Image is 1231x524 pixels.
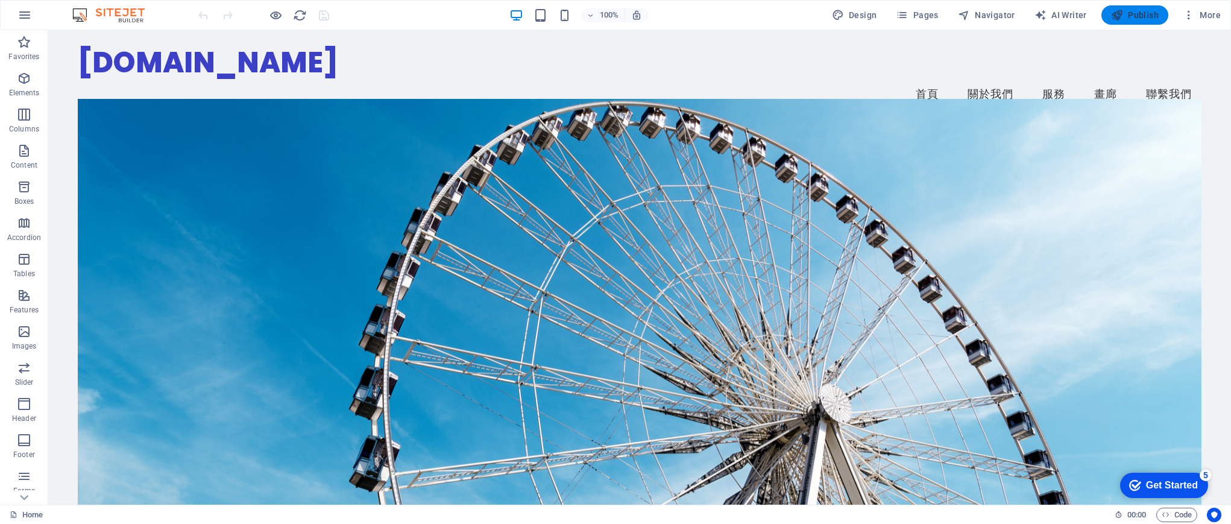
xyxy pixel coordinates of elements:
[1101,5,1168,25] button: Publish
[268,8,283,22] button: Click here to leave preview mode and continue editing
[11,160,37,170] p: Content
[1156,508,1197,522] button: Code
[582,8,625,22] button: 100%
[293,8,307,22] i: Reload page
[292,8,307,22] button: reload
[1136,510,1138,519] span: :
[1178,5,1226,25] button: More
[1127,508,1146,522] span: 00 00
[827,5,882,25] button: Design
[9,88,40,98] p: Elements
[13,269,35,279] p: Tables
[896,9,938,21] span: Pages
[953,5,1020,25] button: Navigator
[1162,508,1192,522] span: Code
[1030,5,1092,25] button: AI Writer
[600,8,619,22] h6: 100%
[87,2,99,14] div: 5
[832,9,877,21] span: Design
[8,6,96,31] div: Get Started 5 items remaining, 0% complete
[9,124,39,134] p: Columns
[1111,9,1159,21] span: Publish
[10,305,39,315] p: Features
[1115,508,1147,522] h6: Session time
[34,13,86,24] div: Get Started
[12,414,36,423] p: Header
[13,450,35,459] p: Footer
[10,508,43,522] a: Click to cancel selection. Double-click to open Pages
[1034,9,1087,21] span: AI Writer
[1183,9,1221,21] span: More
[69,8,160,22] img: Editor Logo
[827,5,882,25] div: Design (Ctrl+Alt+Y)
[958,9,1015,21] span: Navigator
[7,233,41,242] p: Accordion
[891,5,943,25] button: Pages
[8,52,39,62] p: Favorites
[13,486,35,496] p: Forms
[1207,508,1221,522] button: Usercentrics
[14,197,34,206] p: Boxes
[12,341,37,351] p: Images
[631,10,642,21] i: On resize automatically adjust zoom level to fit chosen device.
[15,377,34,387] p: Slider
